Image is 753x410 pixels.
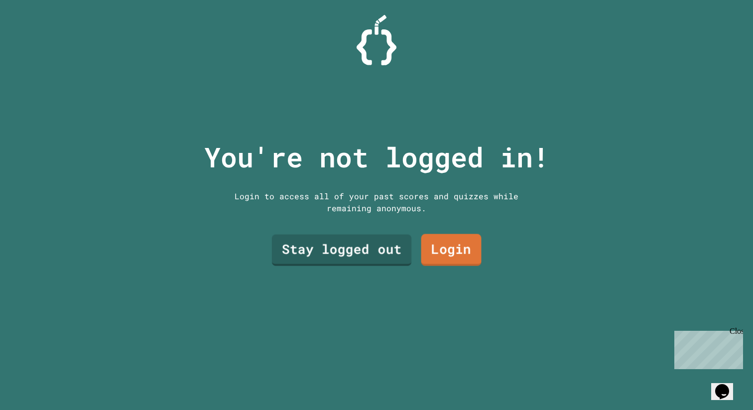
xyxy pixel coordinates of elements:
a: Login [421,234,482,266]
div: Login to access all of your past scores and quizzes while remaining anonymous. [227,190,526,214]
p: You're not logged in! [204,137,549,178]
iframe: chat widget [711,370,743,400]
iframe: chat widget [670,327,743,369]
img: Logo.svg [357,15,396,65]
div: Chat with us now!Close [4,4,69,63]
a: Stay logged out [272,235,411,266]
